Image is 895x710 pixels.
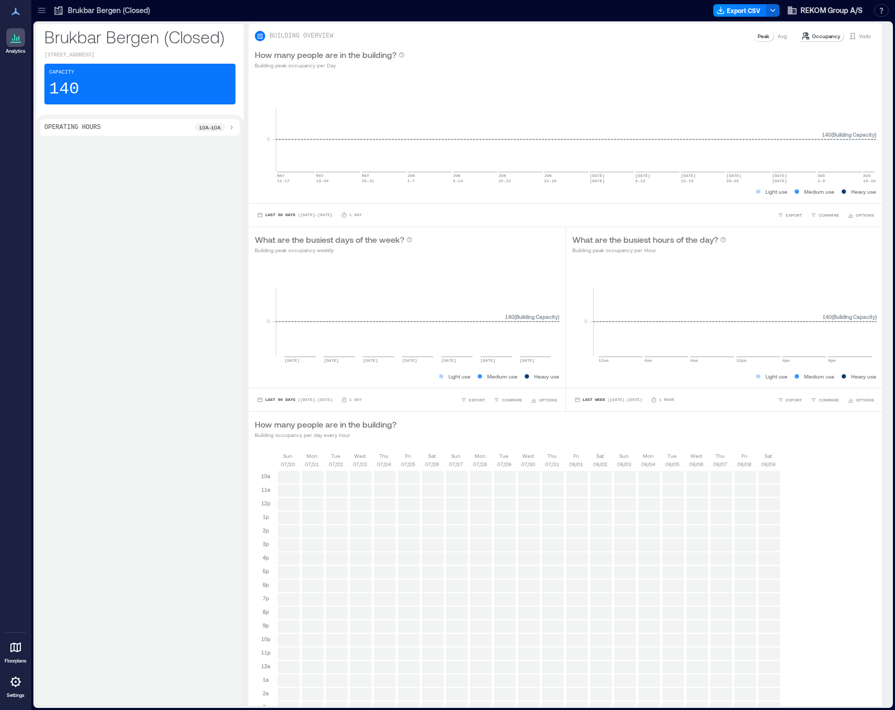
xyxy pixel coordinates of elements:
p: 07/23 [353,460,367,468]
p: Sun [451,452,461,460]
text: MAY [277,173,285,178]
p: Mon [475,452,486,460]
button: COMPARE [808,210,841,220]
text: JUN [544,173,552,178]
p: Wed [522,452,534,460]
tspan: 0 [267,136,270,142]
p: 08/09 [761,460,775,468]
p: 08/01 [569,460,583,468]
p: What are the busiest days of the week? [255,233,404,246]
text: [DATE] [590,179,605,183]
text: 8am [690,358,698,363]
p: 07/30 [521,460,535,468]
text: MAY [316,173,324,178]
p: [STREET_ADDRESS] [44,51,235,60]
text: 12pm [736,358,746,363]
span: OPTIONS [856,397,874,403]
p: 1 Day [349,397,362,403]
text: 22-28 [544,179,557,183]
p: Occupancy [812,32,840,40]
span: OPTIONS [856,212,874,218]
text: JUN [453,173,461,178]
p: 2p [263,526,269,535]
button: COMPARE [491,395,524,405]
p: 07/29 [497,460,511,468]
p: Light use [449,372,470,381]
p: Fri [741,452,747,460]
p: Medium use [804,372,834,381]
p: 10p [261,635,270,643]
p: Operating Hours [44,123,101,132]
text: 11-17 [277,179,289,183]
text: AUG [863,173,871,178]
text: 4am [644,358,652,363]
p: BUILDING OVERVIEW [269,32,333,40]
text: [DATE] [480,358,496,363]
text: 4pm [782,358,790,363]
span: OPTIONS [539,397,557,403]
text: [DATE] [635,173,651,178]
p: Thu [379,452,388,460]
text: 10-16 [863,179,876,183]
p: 8p [263,608,269,616]
button: COMPARE [808,395,841,405]
p: 11p [261,648,270,657]
p: Light use [766,187,787,196]
span: COMPARE [502,397,522,403]
p: 07/20 [281,460,295,468]
p: Brukbar Bergen (Closed) [68,5,150,16]
p: Fri [405,452,411,460]
p: Wed [354,452,366,460]
p: Analytics [6,48,26,54]
a: Settings [3,669,28,702]
p: 07/25 [401,460,415,468]
p: Tue [667,452,677,460]
p: 12p [261,499,270,507]
p: 12a [261,662,270,670]
text: [DATE] [402,358,417,363]
p: Heavy use [851,372,876,381]
p: 08/05 [665,460,679,468]
p: Capacity [49,68,74,77]
text: 8pm [828,358,836,363]
p: How many people are in the building? [255,49,396,61]
p: 1p [263,513,269,521]
button: Last 90 Days |[DATE]-[DATE] [255,210,335,220]
p: 07/31 [545,460,559,468]
p: Thu [715,452,725,460]
p: 1a [263,676,269,684]
text: [DATE] [590,173,605,178]
p: Tue [331,452,340,460]
text: 18-24 [316,179,328,183]
span: COMPARE [819,212,839,218]
p: Sat [596,452,604,460]
p: 07/28 [473,460,487,468]
button: REKOM Group A/S [784,2,866,19]
p: 08/02 [593,460,607,468]
text: 15-21 [499,179,511,183]
p: Sat [428,452,435,460]
p: 1 Hour [659,397,674,403]
text: [DATE] [285,358,300,363]
p: Fri [573,452,579,460]
p: Building peak occupancy per Hour [572,246,726,254]
p: 07/22 [329,460,343,468]
p: Medium use [487,372,517,381]
p: 4p [263,553,269,562]
text: 8-14 [453,179,463,183]
p: 10a - 10a [199,123,221,132]
p: 07/24 [377,460,391,468]
p: Visits [859,32,871,40]
span: EXPORT [786,212,802,218]
button: EXPORT [775,210,804,220]
button: Export CSV [713,4,767,17]
p: Brukbar Bergen (Closed) [44,26,235,47]
p: 1 Day [349,212,362,218]
p: 07/26 [425,460,439,468]
span: COMPARE [819,397,839,403]
p: Floorplans [5,658,27,664]
p: Sat [764,452,772,460]
button: EXPORT [775,395,804,405]
tspan: 0 [267,318,270,324]
p: Heavy use [851,187,876,196]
